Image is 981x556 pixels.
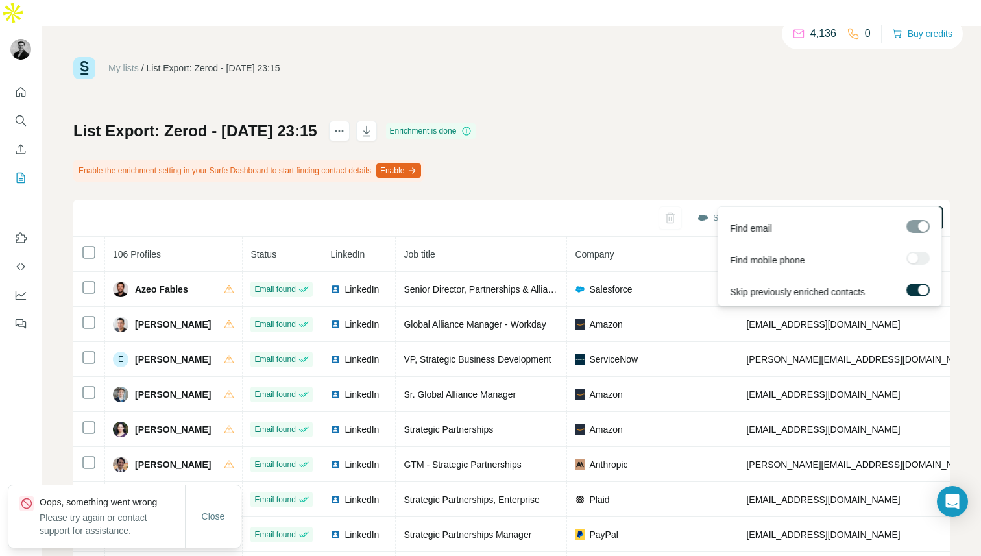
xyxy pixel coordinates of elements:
[135,283,188,296] span: Azeo Fables
[746,459,975,470] span: [PERSON_NAME][EMAIL_ADDRESS][DOMAIN_NAME]
[404,284,666,295] span: Senior Director, Partnerships & Alliances - Accenture AMER Lead
[688,208,817,228] button: Sync all to Salesforce (106)
[575,459,585,470] img: company-logo
[404,494,539,505] span: Strategic Partnerships, Enterprise
[589,493,609,506] span: Plaid
[575,389,585,400] img: company-logo
[345,388,379,401] span: LinkedIn
[250,249,276,260] span: Status
[589,423,622,436] span: Amazon
[376,163,421,178] button: Enable
[575,494,585,505] img: company-logo
[746,424,900,435] span: [EMAIL_ADDRESS][DOMAIN_NAME]
[329,121,350,141] button: actions
[113,457,128,472] img: Avatar
[40,496,185,509] p: Oops, something went wrong
[113,387,128,402] img: Avatar
[73,57,95,79] img: Surfe Logo
[141,62,144,75] li: /
[892,25,952,43] button: Buy credits
[589,388,622,401] span: Amazon
[10,312,31,335] button: Feedback
[330,424,341,435] img: LinkedIn logo
[10,284,31,307] button: Dashboard
[404,424,493,435] span: Strategic Partnerships
[746,354,975,365] span: [PERSON_NAME][EMAIL_ADDRESS][DOMAIN_NAME]
[10,109,31,132] button: Search
[746,494,900,505] span: [EMAIL_ADDRESS][DOMAIN_NAME]
[345,283,379,296] span: LinkedIn
[254,354,295,365] span: Email found
[330,459,341,470] img: LinkedIn logo
[810,26,836,42] p: 4,136
[345,353,379,366] span: LinkedIn
[730,285,865,298] span: Skip previously enriched contacts
[40,511,185,537] p: Please try again or contact support for assistance.
[575,249,614,260] span: Company
[345,423,379,436] span: LinkedIn
[589,528,618,541] span: PayPal
[730,222,772,235] span: Find email
[575,319,585,330] img: company-logo
[113,249,161,260] span: 106 Profiles
[254,424,295,435] span: Email found
[330,389,341,400] img: LinkedIn logo
[404,459,521,470] span: GTM - Strategic Partnerships
[254,494,295,505] span: Email found
[135,318,211,331] span: [PERSON_NAME]
[113,282,128,297] img: Avatar
[345,458,379,471] span: LinkedIn
[589,283,632,296] span: Salesforce
[589,353,638,366] span: ServiceNow
[147,62,280,75] div: List Export: Zerod - [DATE] 23:15
[73,121,317,141] h1: List Export: Zerod - [DATE] 23:15
[254,284,295,295] span: Email found
[254,529,295,540] span: Email found
[135,458,211,471] span: [PERSON_NAME]
[10,39,31,60] img: Avatar
[404,354,551,365] span: VP, Strategic Business Development
[10,138,31,161] button: Enrich CSV
[345,493,379,506] span: LinkedIn
[746,319,900,330] span: [EMAIL_ADDRESS][DOMAIN_NAME]
[730,254,805,267] span: Find mobile phone
[865,26,871,42] p: 0
[193,505,234,528] button: Close
[575,284,585,295] img: company-logo
[73,160,424,182] div: Enable the enrichment setting in your Surfe Dashboard to start finding contact details
[254,459,295,470] span: Email found
[589,318,622,331] span: Amazon
[135,423,211,436] span: [PERSON_NAME]
[113,422,128,437] img: Avatar
[10,80,31,104] button: Quick start
[746,389,900,400] span: [EMAIL_ADDRESS][DOMAIN_NAME]
[330,284,341,295] img: LinkedIn logo
[404,529,531,540] span: Strategic Partnerships Manager
[10,226,31,250] button: Use Surfe on LinkedIn
[404,249,435,260] span: Job title
[575,529,585,540] img: company-logo
[10,166,31,189] button: My lists
[404,319,546,330] span: Global Alliance Manager - Workday
[202,510,225,523] span: Close
[254,389,295,400] span: Email found
[113,317,128,332] img: Avatar
[330,494,341,505] img: LinkedIn logo
[135,388,211,401] span: [PERSON_NAME]
[575,424,585,435] img: company-logo
[937,486,968,517] div: Open Intercom Messenger
[330,354,341,365] img: LinkedIn logo
[386,123,476,139] div: Enrichment is done
[254,319,295,330] span: Email found
[404,389,516,400] span: Sr. Global Alliance Manager
[746,529,900,540] span: [EMAIL_ADDRESS][DOMAIN_NAME]
[345,528,379,541] span: LinkedIn
[345,318,379,331] span: LinkedIn
[330,319,341,330] img: LinkedIn logo
[10,255,31,278] button: Use Surfe API
[589,458,627,471] span: Anthropic
[330,529,341,540] img: LinkedIn logo
[575,354,585,365] img: company-logo
[135,353,211,366] span: [PERSON_NAME]
[108,63,139,73] a: My lists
